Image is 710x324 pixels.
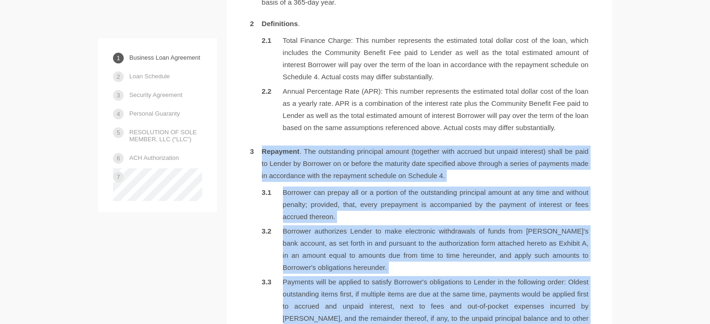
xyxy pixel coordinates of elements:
li: Borrower authorizes Lender to make electronic withdrawals of funds from [PERSON_NAME]'s bank acco... [262,225,589,274]
a: RESOLUTION OF SOLE MEMBER, LLC (“LLC”) [129,124,202,147]
a: ACH Authorization [129,150,179,166]
li: . [250,18,589,136]
a: Personal Guaranty [129,105,180,122]
li: Annual Percentage Rate (APR): This number represents the estimated total dollar cost of the loan ... [262,85,589,134]
b: Definitions [262,20,298,28]
li: Borrower can prepay all or a portion of the outstanding principal amount at any time and without ... [262,186,589,223]
b: Repayment [262,147,300,155]
li: Total Finance Charge: This number represents the estimated total dollar cost of the loan, which i... [262,34,589,83]
a: Loan Schedule [129,68,170,84]
a: Business Loan Agreement [129,49,200,66]
a: Security Agreement [129,87,182,103]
